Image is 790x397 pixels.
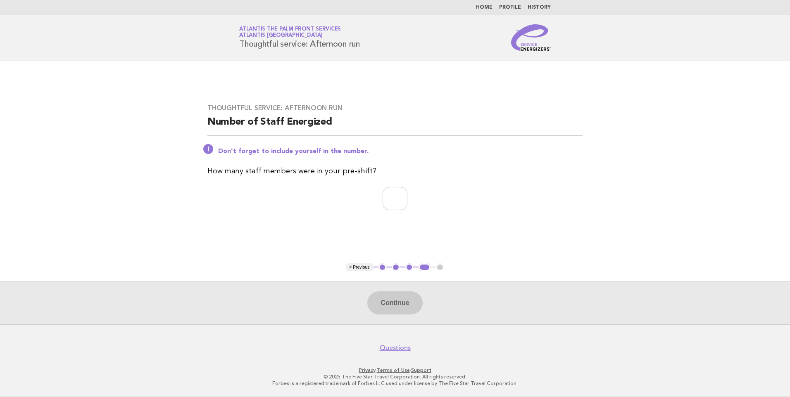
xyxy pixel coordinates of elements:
[239,27,360,48] h1: Thoughtful service: Afternoon run
[511,24,551,51] img: Service Energizers
[419,263,431,272] button: 4
[218,147,583,156] p: Don't forget to include yourself in the number.
[207,116,583,136] h2: Number of Staff Energized
[476,5,493,10] a: Home
[405,263,414,272] button: 3
[380,344,411,352] a: Questions
[239,26,341,38] a: Atlantis The Palm Front ServicesAtlantis [GEOGRAPHIC_DATA]
[142,380,648,387] p: Forbes is a registered trademark of Forbes LLC used under license by The Five Star Travel Corpora...
[378,263,387,272] button: 1
[392,263,400,272] button: 2
[528,5,551,10] a: History
[411,367,431,373] a: Support
[207,165,583,177] p: How many staff members were in your pre-shift?
[207,104,583,112] h3: Thoughtful service: Afternoon run
[239,33,323,38] span: Atlantis [GEOGRAPHIC_DATA]
[499,5,521,10] a: Profile
[377,367,410,373] a: Terms of Use
[359,367,376,373] a: Privacy
[346,263,373,272] button: < Previous
[142,367,648,373] p: · ·
[142,373,648,380] p: © 2025 The Five Star Travel Corporation. All rights reserved.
